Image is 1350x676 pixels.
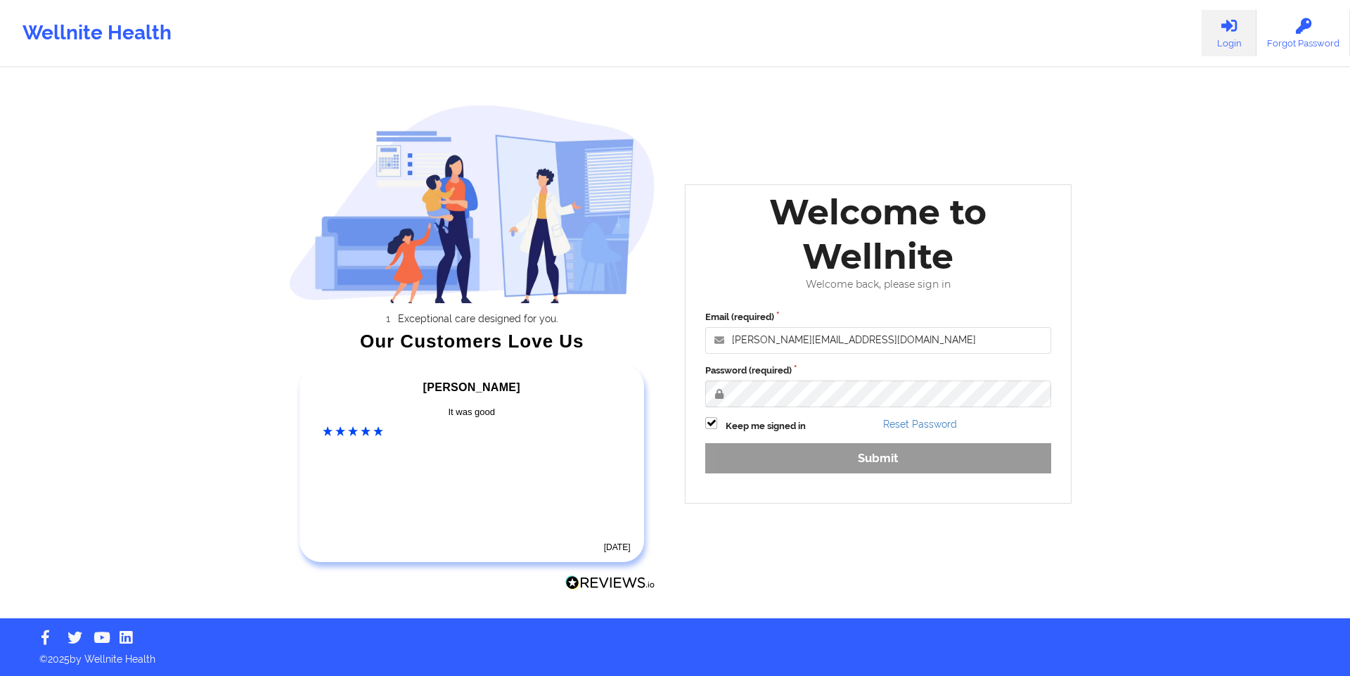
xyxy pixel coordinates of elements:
[695,190,1061,279] div: Welcome to Wellnite
[289,334,656,348] div: Our Customers Love Us
[726,419,806,433] label: Keep me signed in
[883,419,957,430] a: Reset Password
[1202,10,1256,56] a: Login
[705,310,1051,324] label: Email (required)
[705,364,1051,378] label: Password (required)
[1256,10,1350,56] a: Forgot Password
[423,381,520,393] span: [PERSON_NAME]
[604,542,631,552] time: [DATE]
[565,575,655,590] img: Reviews.io Logo
[301,313,655,324] li: Exceptional care designed for you.
[289,104,656,303] img: wellnite-auth-hero_200.c722682e.png
[30,642,1320,666] p: © 2025 by Wellnite Health
[705,327,1051,354] input: Email address
[695,279,1061,291] div: Welcome back, please sign in
[323,405,621,419] div: It was good
[565,575,655,594] a: Reviews.io Logo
